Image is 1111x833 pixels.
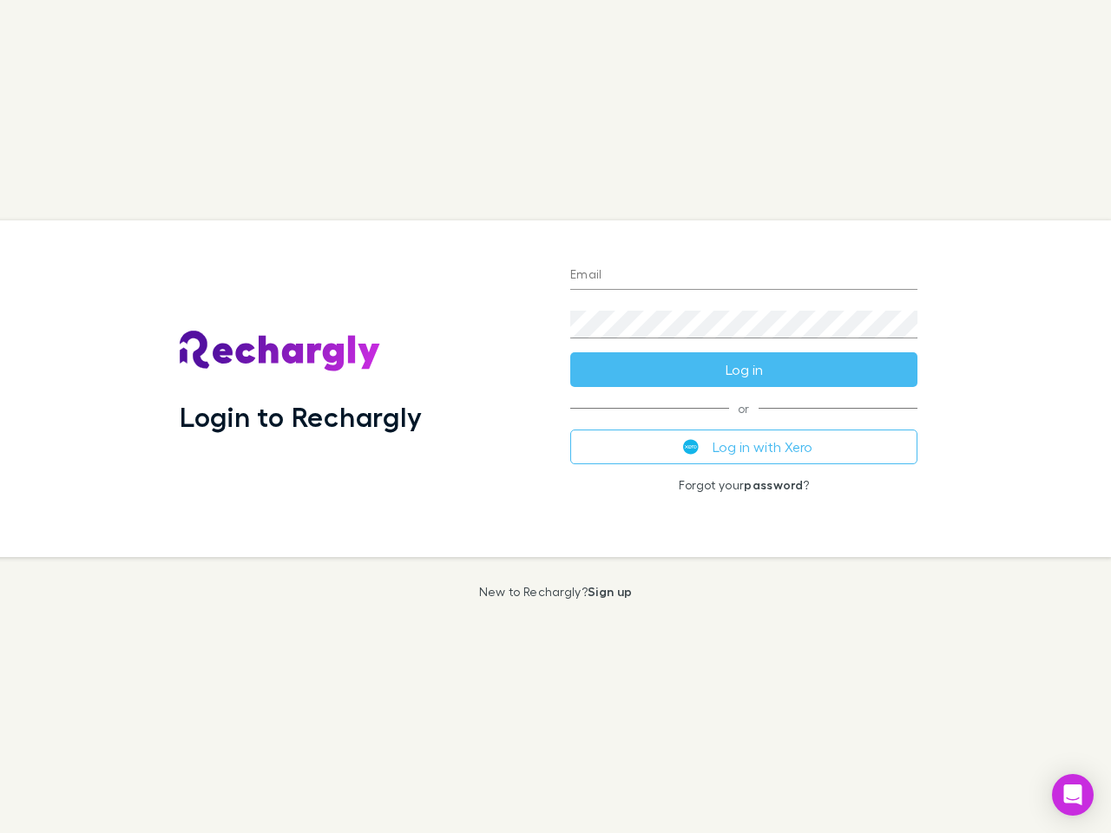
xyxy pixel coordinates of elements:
button: Log in with Xero [570,430,917,464]
p: Forgot your ? [570,478,917,492]
div: Open Intercom Messenger [1052,774,1094,816]
p: New to Rechargly? [479,585,633,599]
img: Xero's logo [683,439,699,455]
h1: Login to Rechargly [180,400,422,433]
a: Sign up [588,584,632,599]
a: password [744,477,803,492]
button: Log in [570,352,917,387]
span: or [570,408,917,409]
img: Rechargly's Logo [180,331,381,372]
